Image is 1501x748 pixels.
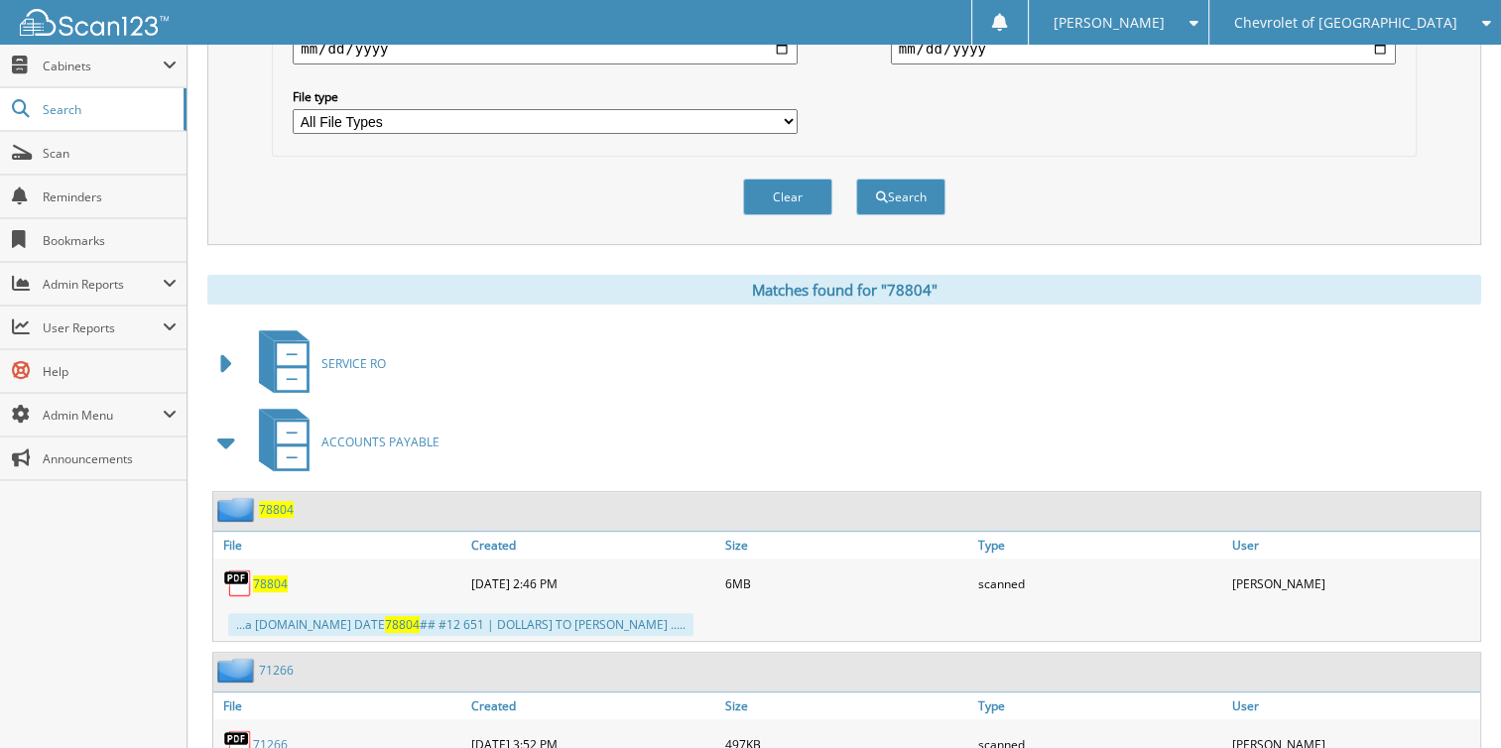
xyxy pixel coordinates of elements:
[1227,532,1480,559] a: User
[466,563,719,603] div: [DATE] 2:46 PM
[43,407,163,424] span: Admin Menu
[43,319,163,336] span: User Reports
[247,403,439,481] a: ACCOUNTS PAYABLE
[1234,17,1457,29] span: Chevrolet of [GEOGRAPHIC_DATA]
[259,501,294,518] a: 78804
[213,532,466,559] a: File
[223,568,253,598] img: PDF.png
[253,575,288,592] a: 78804
[720,532,973,559] a: Size
[973,692,1226,719] a: Type
[217,497,259,522] img: folder2.png
[1054,17,1165,29] span: [PERSON_NAME]
[856,179,945,215] button: Search
[20,9,169,36] img: scan123-logo-white.svg
[259,662,294,679] a: 71266
[891,33,1396,64] input: end
[973,563,1226,603] div: scanned
[247,324,386,403] a: SERVICE RO
[43,450,177,467] span: Announcements
[720,692,973,719] a: Size
[466,532,719,559] a: Created
[217,658,259,683] img: folder2.png
[1227,692,1480,719] a: User
[207,275,1481,305] div: Matches found for "78804"
[293,33,798,64] input: start
[213,692,466,719] a: File
[321,355,386,372] span: SERVICE RO
[43,363,177,380] span: Help
[720,563,973,603] div: 6MB
[973,532,1226,559] a: Type
[743,179,832,215] button: Clear
[228,613,693,636] div: ...a [DOMAIN_NAME] DATE ## #12 651 | DOLLARS] TO [PERSON_NAME] .....
[1227,563,1480,603] div: [PERSON_NAME]
[43,188,177,205] span: Reminders
[43,232,177,249] span: Bookmarks
[43,276,163,293] span: Admin Reports
[1402,653,1501,748] iframe: Chat Widget
[466,692,719,719] a: Created
[293,88,798,105] label: File type
[321,434,439,450] span: ACCOUNTS PAYABLE
[43,101,174,118] span: Search
[43,145,177,162] span: Scan
[385,616,420,633] span: 78804
[43,58,163,74] span: Cabinets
